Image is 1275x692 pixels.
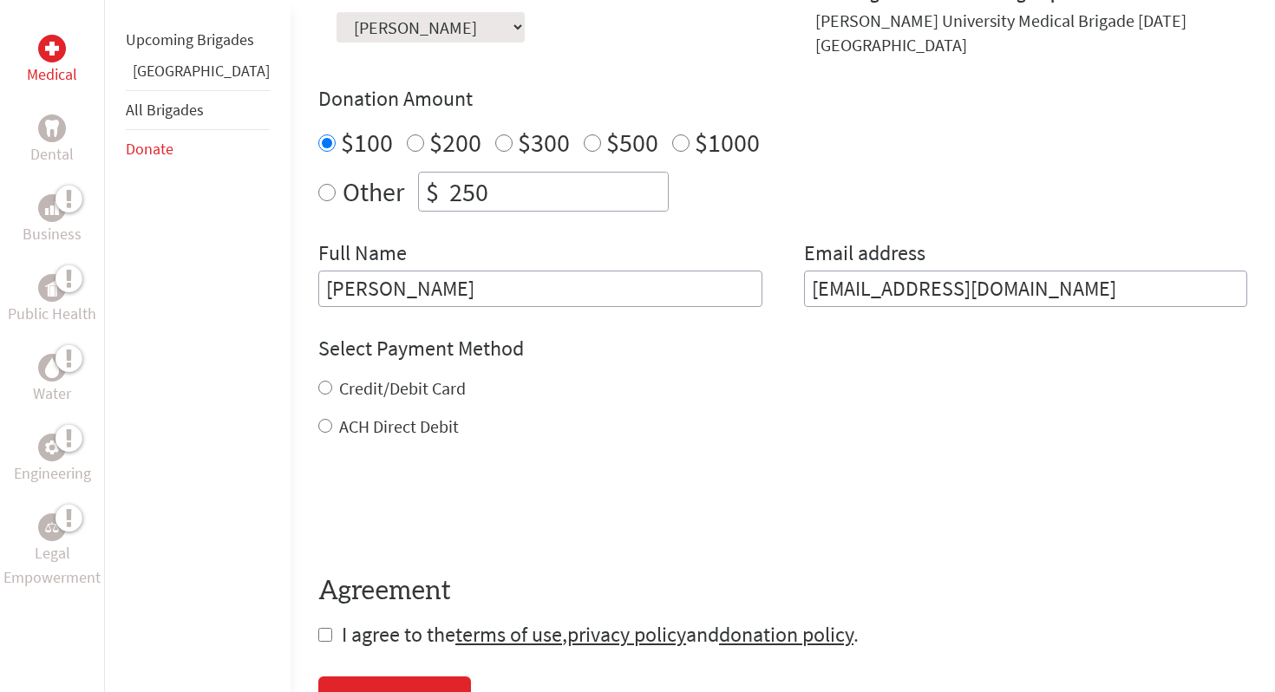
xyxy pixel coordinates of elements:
li: Donate [126,130,270,168]
div: Dental [38,114,66,142]
label: $300 [518,126,570,159]
a: privacy policy [567,621,686,648]
p: Public Health [8,302,96,326]
div: Legal Empowerment [38,513,66,541]
span: I agree to the , and . [342,621,859,648]
a: Donate [126,139,173,159]
div: Public Health [38,274,66,302]
div: $ [419,173,446,211]
a: BusinessBusiness [23,194,82,246]
h4: Donation Amount [318,85,1247,113]
input: Enter Amount [446,173,668,211]
label: $1000 [695,126,760,159]
li: Upcoming Brigades [126,21,270,59]
img: Engineering [45,441,59,454]
div: Business [38,194,66,222]
h4: Select Payment Method [318,335,1247,362]
p: Medical [27,62,77,87]
label: ACH Direct Debit [339,415,459,437]
p: Engineering [14,461,91,486]
input: Enter Full Name [318,271,762,307]
img: Public Health [45,279,59,297]
label: $200 [429,126,481,159]
li: All Brigades [126,90,270,130]
h4: Agreement [318,576,1247,607]
a: [GEOGRAPHIC_DATA] [133,61,270,81]
label: $500 [606,126,658,159]
label: Credit/Debit Card [339,377,466,399]
img: Water [45,357,59,377]
div: Engineering [38,434,66,461]
a: DentalDental [30,114,74,166]
label: Other [343,172,404,212]
a: Public HealthPublic Health [8,274,96,326]
p: Business [23,222,82,246]
img: Medical [45,42,59,55]
img: Dental [45,120,59,136]
li: Panama [126,59,270,90]
div: Water [38,354,66,382]
a: WaterWater [33,354,71,406]
a: donation policy [719,621,853,648]
a: Upcoming Brigades [126,29,254,49]
div: Medical [38,35,66,62]
a: MedicalMedical [27,35,77,87]
img: Legal Empowerment [45,522,59,532]
a: EngineeringEngineering [14,434,91,486]
iframe: reCAPTCHA [318,473,582,541]
a: Legal EmpowermentLegal Empowerment [3,513,101,590]
label: Email address [804,239,925,271]
img: Business [45,201,59,215]
p: Legal Empowerment [3,541,101,590]
div: [PERSON_NAME] University Medical Brigade [DATE] [GEOGRAPHIC_DATA] [815,9,1248,57]
a: All Brigades [126,100,204,120]
input: Your Email [804,271,1248,307]
a: terms of use [455,621,562,648]
label: $100 [341,126,393,159]
p: Water [33,382,71,406]
p: Dental [30,142,74,166]
label: Full Name [318,239,407,271]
